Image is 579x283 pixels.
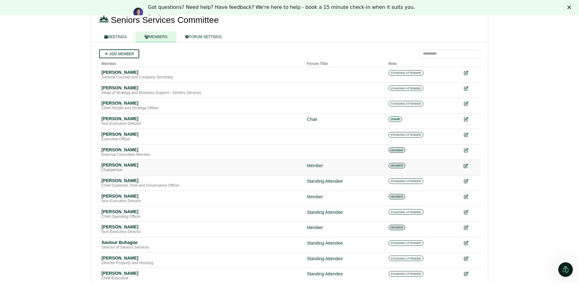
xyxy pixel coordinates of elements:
[102,178,302,183] div: [PERSON_NAME]
[464,270,478,278] div: Edit
[102,147,302,152] div: [PERSON_NAME]
[307,209,384,216] div: Standing Attendee
[464,162,478,169] div: Edit
[99,58,305,67] th: Member
[389,147,406,153] span: MEMBER
[307,116,384,123] div: Chair
[102,214,302,219] div: Chief Operating Officer
[389,163,406,168] span: MEMBER
[99,49,139,58] a: Add member
[464,224,478,231] div: Edit
[307,193,384,200] div: Member
[389,271,423,277] span: STANDING ATTENDEE
[96,31,136,42] a: MEETINGS
[102,276,302,281] div: Chief Executive
[464,116,478,123] div: Edit
[389,178,423,184] span: STANDING ATTENDEE
[464,209,478,216] div: Edit
[111,15,219,25] span: Seniors Services Committee
[464,147,478,154] div: Edit
[389,194,406,199] span: MEMBER
[307,162,384,169] div: Member
[464,131,478,138] div: Edit
[102,91,302,95] div: Head of Strategy and Business Support - Seniors Services
[136,31,176,42] a: MEMBERS
[102,152,302,157] div: External Committee Member
[102,240,302,245] div: Saviour Buhagiar
[102,261,302,266] div: Director Property and Housing
[102,121,302,126] div: Non-Executive Director
[464,255,478,262] div: Edit
[464,70,478,77] div: Edit
[389,240,423,246] span: STANDING ATTENDEE
[464,240,478,247] div: Edit
[464,85,478,92] div: Edit
[176,31,230,42] a: FORUM SETTINGS
[102,85,302,91] div: [PERSON_NAME]
[307,178,384,185] div: Standing Attendee
[102,100,302,106] div: [PERSON_NAME]
[389,256,423,261] span: STANDING ATTENDEE
[102,209,302,214] div: [PERSON_NAME]
[148,4,415,10] div: Got questions? Need help? Have feedback? We're here to help - book a 15 minute check-in when it s...
[389,225,406,230] span: MEMBER
[464,100,478,107] div: Edit
[464,193,478,200] div: Edit
[305,58,386,67] th: Forum Title
[102,193,302,199] div: [PERSON_NAME]
[148,14,175,21] a: Book now
[307,270,384,278] div: Standing Attendee
[102,162,302,168] div: [PERSON_NAME]
[389,70,423,76] span: STANDING ATTENDEE
[389,132,423,138] span: STANDING ATTENDEE
[102,270,302,276] div: [PERSON_NAME]
[102,183,302,188] div: Chief Customer, Risk and Governance Officer
[307,224,384,231] div: Member
[558,262,573,277] iframe: Intercom live chat
[102,168,302,173] div: Chairperson
[133,8,143,17] img: Profile image for Richard
[102,106,302,111] div: Chief People and Strategy Officer
[102,137,302,142] div: Executive Officer
[102,199,302,204] div: Non-Executive Director
[102,131,302,137] div: [PERSON_NAME]
[102,224,302,230] div: [PERSON_NAME]
[102,116,302,121] div: [PERSON_NAME]
[389,209,423,215] span: STANDING ATTENDEE
[102,75,302,80] div: General Counsel and Company Secretary
[307,255,384,262] div: Standing Attendee
[102,230,302,235] div: Non-Executive Director
[307,240,384,247] div: Standing Attendee
[389,116,402,122] span: CHAIR
[102,255,302,261] div: [PERSON_NAME]
[386,58,461,67] th: Role
[102,245,302,250] div: Director of Seniors Services
[464,178,478,185] div: Edit
[567,5,574,9] div: Close
[389,101,423,106] span: STANDING ATTENDEE
[389,85,423,91] span: STANDING ATTENDEE
[102,70,302,75] div: [PERSON_NAME]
